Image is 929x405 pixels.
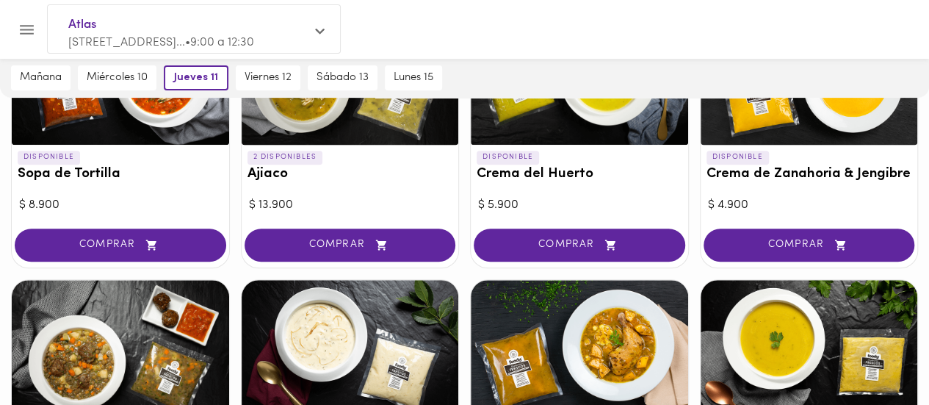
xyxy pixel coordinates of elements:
div: $ 4.900 [708,197,911,214]
span: COMPRAR [263,239,438,251]
p: 2 DISPONIBLES [247,151,323,164]
div: $ 5.900 [478,197,681,214]
button: lunes 15 [385,65,442,90]
span: COMPRAR [33,239,208,251]
span: mañana [20,71,62,85]
span: miércoles 10 [87,71,148,85]
span: jueves 11 [174,71,218,85]
span: Atlas [68,15,305,35]
button: COMPRAR [474,229,685,262]
div: $ 8.900 [19,197,222,214]
h3: Sopa de Tortilla [18,167,223,182]
button: sábado 13 [308,65,377,90]
button: viernes 12 [236,65,300,90]
span: [STREET_ADDRESS]... • 9:00 a 12:30 [68,37,254,49]
p: DISPONIBLE [18,151,80,164]
span: viernes 12 [245,71,292,85]
button: miércoles 10 [78,65,156,90]
span: lunes 15 [394,71,433,85]
iframe: Messagebird Livechat Widget [844,320,914,390]
span: COMPRAR [722,239,897,251]
button: COMPRAR [704,229,915,262]
button: COMPRAR [15,229,226,262]
div: $ 13.900 [249,197,452,214]
p: DISPONIBLE [706,151,769,164]
span: sábado 13 [317,71,369,85]
h3: Crema del Huerto [477,167,682,182]
span: COMPRAR [492,239,667,251]
button: Menu [9,12,45,48]
p: DISPONIBLE [477,151,539,164]
button: mañana [11,65,71,90]
button: jueves 11 [164,65,228,90]
h3: Crema de Zanahoria & Jengibre [706,167,912,182]
button: COMPRAR [245,229,456,262]
h3: Ajiaco [247,167,453,182]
